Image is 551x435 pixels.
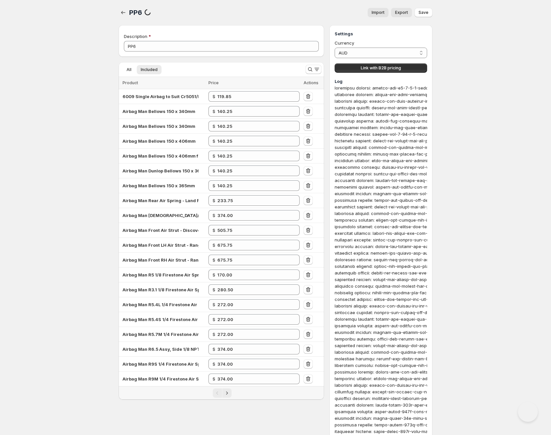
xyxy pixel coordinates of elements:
[123,197,199,204] div: Airbag Man Rear Air Spring - Land Rover - Discovery II
[212,153,215,159] strong: $
[123,80,138,85] span: Product
[212,228,215,233] strong: $
[123,286,199,293] div: Airbag Man R3.1 1/8 Firestone Air Spring
[123,346,199,352] div: Airbag Man R6.5 Assy, Side 1/8 NPT Medium
[123,257,265,263] span: Airbag Man Front RH Air Strut - Range Rover - L322 (RNB 000740)
[123,182,195,189] div: Airbag Man Bellows 150 x 365mm
[306,65,321,74] button: Search and filter results
[212,302,215,307] strong: $
[372,10,385,15] span: Import
[212,346,215,352] strong: $
[123,346,219,352] span: Airbag Man R6.5 Assy, Side 1/8 NPT Medium
[212,109,215,114] strong: $
[212,138,215,144] strong: $
[123,153,281,159] span: Airbag Man Bellows 150 x 406mm for Range Rover Classic [DATE]-[DATE]
[217,314,290,325] input: 320.00
[222,388,232,398] button: Next
[123,272,206,277] span: Airbag Man R5 1/8 Firestone Air Spring
[123,301,199,308] div: Airbag Man R5.4L 1/4 Firestone Air Spring
[123,361,199,367] div: Airbag Man R9S 1/4 Firestone Air Spring
[123,287,209,292] span: Airbag Man R3.1 1/8 Firestone Air Spring
[217,136,290,146] input: 165.00
[123,183,195,188] span: Airbag Man Bellows 150 x 365mm
[123,94,254,99] span: 6009 Single Airbag to Suit Cr5051/hp 200 Series STD Height
[123,198,239,203] span: Airbag Man Rear Air Spring - Land Rover - Discovery II
[217,165,290,176] input: 165.00
[123,153,199,159] div: Airbag Man Bellows 150 x 406mm for Range Rover Classic 1993-1995
[217,195,290,206] input: 275.00
[123,109,195,114] span: Airbag Man Bellows 150 x 340mm
[119,386,324,400] nav: Pagination
[212,376,215,381] strong: $
[123,242,199,248] div: Airbag Man Front LH Air Strut - Range Rover - L322 (RNB 000750)
[361,65,401,71] span: Link with B2B pricing
[212,332,215,337] strong: $
[217,284,290,295] input: 330.00
[123,108,195,115] div: Airbag Man Bellows 150 x 340mm
[217,151,290,161] input: 165.00
[123,332,214,337] span: Airbag Man R5.7M 1/4 Firestone Air Spring
[124,41,319,52] input: Private internal description
[217,121,290,131] input: 165.00
[123,93,199,100] div: 6009 Single Airbag to Suit Cr5051/hp 200 Series STD Height
[208,80,219,85] span: Price
[335,40,354,46] span: Currency
[217,180,290,191] input: 165.00
[123,316,199,323] div: Airbag Man R5.4S 1/4 Firestone Air Spring
[217,329,290,340] input: 320.00
[212,94,215,99] strong: $
[217,359,290,369] input: 440.00
[217,106,290,117] input: 165.00
[212,124,215,129] strong: $
[217,374,290,384] input: 440.00
[335,63,427,73] button: Link with B2B pricing
[212,272,215,277] strong: $
[123,138,196,144] span: Airbag Man Bellows 150 x 406mm
[217,210,290,221] input: 440.00
[368,8,388,17] button: Import
[335,78,427,85] h3: Log
[127,67,131,72] span: All
[141,67,158,72] span: Included
[123,168,211,173] span: Airbag Man Dunlop Bellows 150 x 365mm
[212,287,215,292] strong: $
[212,198,215,203] strong: $
[123,302,213,307] span: Airbag Man R5.4L 1/4 Firestone Air Spring
[217,270,290,280] input: 200.00
[123,212,199,219] div: Airbag Man 1/8" 6" Dunlop Air Spring Ride Height 260mm
[395,10,408,15] span: Export
[123,331,199,338] div: Airbag Man R5.7M 1/4 Firestone Air Spring
[419,10,428,15] span: Save
[415,8,432,17] button: Save
[212,183,215,188] strong: $
[124,34,147,39] span: Description
[217,255,290,265] input: 795.00
[212,361,215,367] strong: $
[217,91,290,102] input: 140.00
[212,257,215,263] strong: $
[335,30,427,37] h3: Settings
[391,8,412,17] a: Export
[123,242,264,248] span: Airbag Man Front LH Air Strut - Range Rover - L322 (RNB 000750)
[123,124,195,129] span: Airbag Man Bellows 150 x 340mm
[123,376,210,381] span: Airbag Man R9M 1/4 Firestone Air Spring
[129,9,142,17] span: PP6
[212,242,215,248] strong: $
[518,402,538,422] iframe: Help Scout Beacon - Open
[123,317,213,322] span: Airbag Man R5.4S 1/4 Firestone Air Spring
[217,299,290,310] input: 320.00
[212,168,215,173] strong: $
[123,257,199,263] div: Airbag Man Front RH Air Strut - Range Rover - L322 (RNB 000740)
[123,361,209,367] span: Airbag Man R9S 1/4 Firestone Air Spring
[123,227,199,234] div: Airbag Man Front Air Strut - Discovery III & IV (RNB 501580)
[123,228,250,233] span: Airbag Man Front Air Strut - Discovery III & IV (RNB 501580)
[217,344,290,354] input: 440.00
[304,80,318,85] span: Actions
[123,167,199,174] div: Airbag Man Dunlop Bellows 150 x 365mm
[212,213,215,218] strong: $
[217,225,290,236] input: 595.00
[123,272,199,278] div: Airbag Man R5 1/8 Firestone Air Spring
[212,317,215,322] strong: $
